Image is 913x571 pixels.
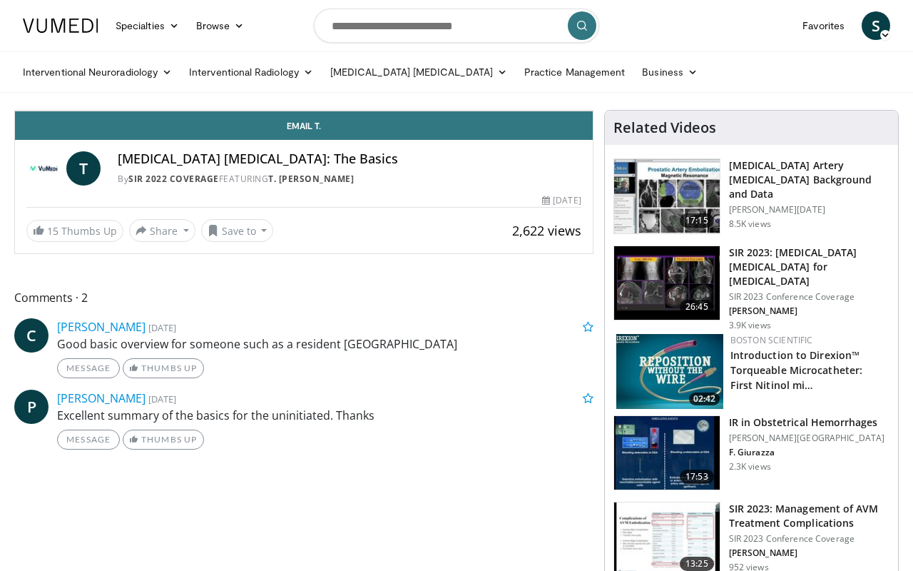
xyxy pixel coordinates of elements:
[15,111,593,140] a: Email T.
[516,58,633,86] a: Practice Management
[729,305,889,317] p: [PERSON_NAME]
[689,393,720,405] span: 02:42
[57,407,593,424] p: Excellent summary of the basics for the uninitiated. Thanks
[118,173,581,186] div: By FEATURING
[180,58,322,86] a: Interventional Radiology
[729,433,885,444] p: [PERSON_NAME][GEOGRAPHIC_DATA]
[123,358,203,378] a: Thumbs Up
[680,213,714,228] span: 17:15
[616,334,723,409] img: 68365af2-ba04-4b8f-8023-a3a545384477.150x105_q85_crop-smart_upscale.jpg
[57,335,593,353] p: Good basic overview for someone such as a resident [GEOGRAPHIC_DATA]
[107,11,188,40] a: Specialties
[129,219,195,242] button: Share
[542,194,581,207] div: [DATE]
[680,470,714,484] span: 17:53
[57,430,120,450] a: Message
[201,219,274,242] button: Save to
[729,461,771,473] p: 2.3K views
[680,300,714,314] span: 26:45
[613,119,716,136] h4: Related Videos
[729,415,885,430] h3: IR in Obstetrical Hemorrhages
[680,557,714,571] span: 13:25
[47,224,58,238] span: 15
[23,19,98,33] img: VuMedi Logo
[730,348,863,392] a: Introduction to Direxion™ Torqueable Microcatheter: First Nitinol mi…
[26,151,61,186] img: SIR 2022 Coverage
[729,218,771,230] p: 8.5K views
[512,222,581,239] span: 2,622 views
[613,415,889,491] a: 17:53 IR in Obstetrical Hemorrhages [PERSON_NAME][GEOGRAPHIC_DATA] F. Giurazza 2.3K views
[729,533,889,545] p: SIR 2023 Conference Coverage
[729,291,889,303] p: SIR 2023 Conference Coverage
[57,319,146,335] a: [PERSON_NAME]
[613,246,889,331] a: 26:45 SIR 2023: [MEDICAL_DATA] [MEDICAL_DATA] for [MEDICAL_DATA] SIR 2023 Conference Coverage [PE...
[794,11,853,40] a: Favorites
[729,204,889,216] p: [PERSON_NAME][DATE]
[729,158,889,201] h3: [MEDICAL_DATA] Artery [MEDICAL_DATA] Background and Data
[614,159,720,233] img: 2c9e911a-87a5-4113-a55f-40ade2b86016.150x105_q85_crop-smart_upscale.jpg
[14,390,49,424] a: P
[148,393,176,405] small: [DATE]
[322,58,516,86] a: [MEDICAL_DATA] [MEDICAL_DATA]
[730,334,813,346] a: Boston Scientific
[614,246,720,320] img: be6b0377-cdfe-4f7b-8050-068257d09c09.150x105_q85_crop-smart_upscale.jpg
[123,430,203,450] a: Thumbs Up
[57,390,146,406] a: [PERSON_NAME]
[729,246,889,288] h3: SIR 2023: [MEDICAL_DATA] [MEDICAL_DATA] for [MEDICAL_DATA]
[14,318,49,353] a: C
[729,447,885,458] p: F. Giurazza
[862,11,890,40] a: S
[613,158,889,234] a: 17:15 [MEDICAL_DATA] Artery [MEDICAL_DATA] Background and Data [PERSON_NAME][DATE] 8.5K views
[616,334,723,409] a: 02:42
[188,11,253,40] a: Browse
[729,502,889,530] h3: SIR 2023: Management of AVM Treatment Complications
[314,9,599,43] input: Search topics, interventions
[633,58,706,86] a: Business
[729,320,771,331] p: 3.9K views
[57,358,120,378] a: Message
[614,416,720,490] img: 5a5f2f14-0377-4175-a80d-7ef1a43264c3.150x105_q85_crop-smart_upscale.jpg
[66,151,101,186] a: T
[118,151,581,167] h4: [MEDICAL_DATA] [MEDICAL_DATA]: The Basics
[26,220,123,242] a: 15 Thumbs Up
[128,173,219,185] a: SIR 2022 Coverage
[268,173,354,185] a: T. [PERSON_NAME]
[14,58,180,86] a: Interventional Neuroradiology
[729,547,889,559] p: [PERSON_NAME]
[148,321,176,334] small: [DATE]
[14,288,593,307] span: Comments 2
